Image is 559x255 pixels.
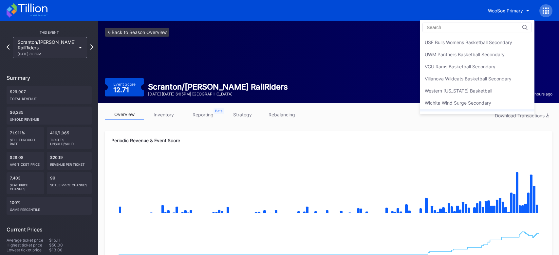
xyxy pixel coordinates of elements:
div: Western [US_STATE] Basketball [425,88,492,93]
div: UWM Panthers Basketball Secondary [425,52,505,57]
div: USF Bulls Womens Basketball Secondary [425,40,512,45]
input: Search [427,25,484,30]
div: Wichita Wind Surge Secondary [425,100,491,106]
div: VCU Rams Basketball Secondary [425,64,495,69]
div: Villanova Wildcats Basketball Secondary [425,76,512,81]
